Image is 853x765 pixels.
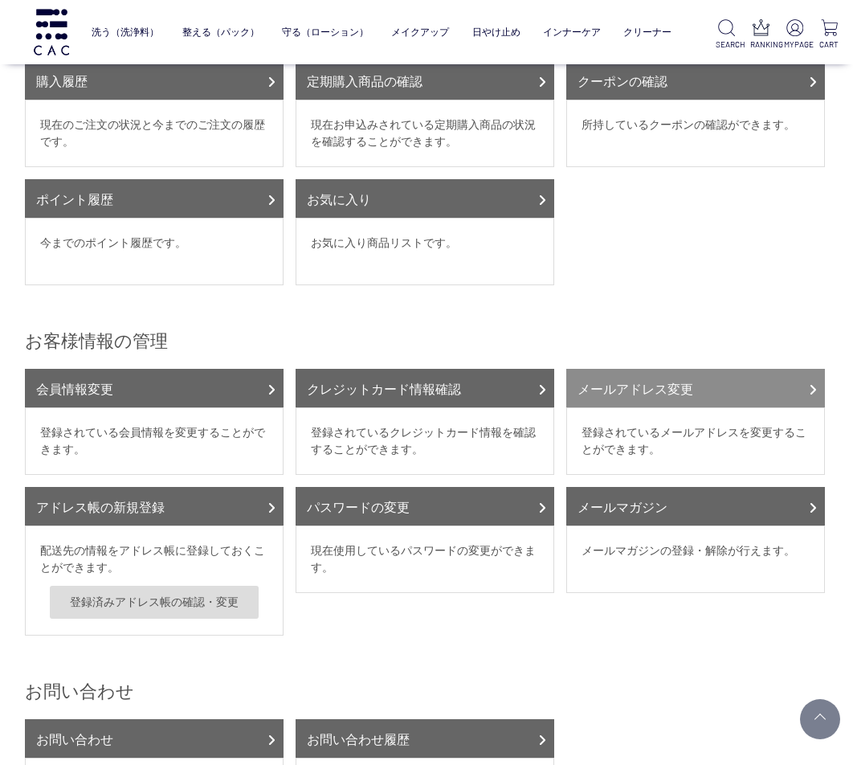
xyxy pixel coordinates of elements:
a: 購入履歴 [25,61,284,100]
dd: 現在使用しているパスワードの変更ができます。 [296,526,554,593]
a: メイクアップ [391,15,449,49]
dd: 所持しているクーポンの確認ができます。 [566,100,825,167]
dd: メールマガジンの登録・解除が行えます。 [566,526,825,593]
dd: 現在お申込みされている定期購入商品の状況を確認することができます。 [296,100,554,167]
p: CART [818,39,840,51]
a: 整える（パック） [182,15,259,49]
dd: お気に入り商品リストです。 [296,218,554,285]
dd: 登録されている会員情報を変更することができます。 [25,407,284,475]
p: SEARCH [716,39,737,51]
dd: 登録されているメールアドレスを変更することができます。 [566,407,825,475]
a: 洗う（洗浄料） [92,15,159,49]
p: MYPAGE [784,39,806,51]
a: メールアドレス変更 [566,369,825,407]
a: 守る（ローション） [282,15,369,49]
a: クーポンの確認 [566,61,825,100]
a: お気に入り [296,179,554,218]
a: インナーケア [543,15,601,49]
a: お問い合わせ [25,719,284,758]
p: 配送先の情報をアドレス帳に登録しておくことができます。 [40,542,268,576]
a: パスワードの変更 [296,487,554,526]
a: お問い合わせ履歴 [296,719,554,758]
a: クリーナー [623,15,671,49]
a: CART [818,19,840,51]
a: 会員情報変更 [25,369,284,407]
h2: お客様情報の管理 [25,329,828,353]
a: ポイント履歴 [25,179,284,218]
a: メールマガジン [566,487,825,526]
dd: 現在のご注文の状況と今までのご注文の履歴です。 [25,100,284,167]
dd: 登録されているクレジットカード情報を確認することができます。 [296,407,554,475]
a: クレジットカード情報確認 [296,369,554,407]
a: 日やけ止め [472,15,520,49]
a: 登録済みアドレス帳の確認・変更 [50,586,259,619]
img: logo [31,9,71,55]
a: アドレス帳の新規登録 [25,487,284,526]
a: RANKING [750,19,772,51]
a: MYPAGE [784,19,806,51]
p: RANKING [750,39,772,51]
h2: お問い合わせ [25,680,828,703]
dd: 今までのポイント履歴です。 [25,218,284,285]
a: SEARCH [716,19,737,51]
